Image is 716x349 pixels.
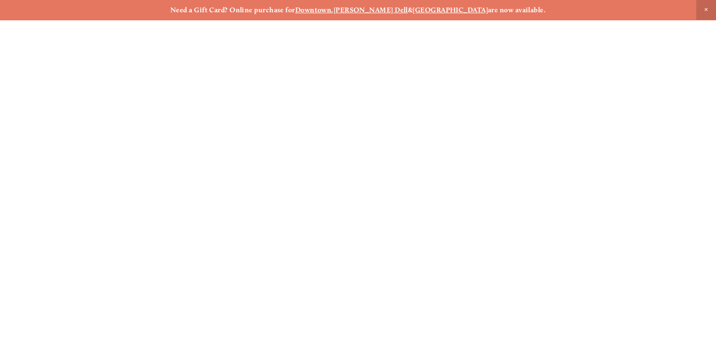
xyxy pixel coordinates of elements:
[170,6,295,14] strong: Need a Gift Card? Online purchase for
[408,6,413,14] strong: &
[413,6,488,14] a: [GEOGRAPHIC_DATA]
[334,6,408,14] a: [PERSON_NAME] Dell
[331,6,333,14] strong: ,
[295,6,332,14] a: Downtown
[488,6,546,14] strong: are now available.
